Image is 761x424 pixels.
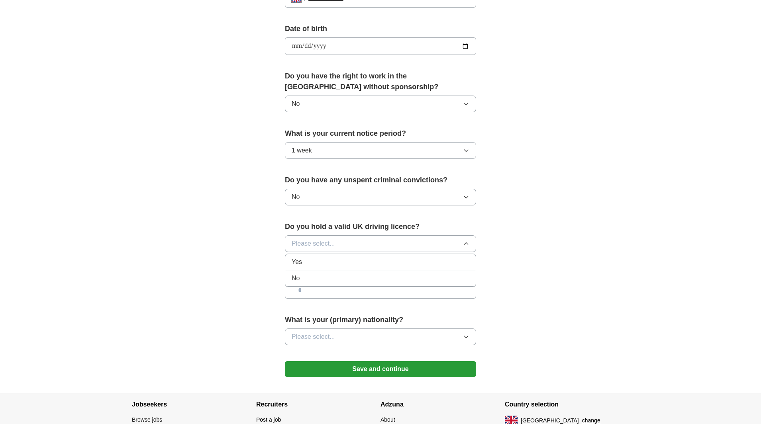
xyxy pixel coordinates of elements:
[285,328,476,345] button: Please select...
[285,361,476,377] button: Save and continue
[292,146,312,155] span: 1 week
[285,23,476,34] label: Date of birth
[285,128,476,139] label: What is your current notice period?
[285,189,476,205] button: No
[285,175,476,186] label: Do you have any unspent criminal convictions?
[285,235,476,252] button: Please select...
[132,416,162,423] a: Browse jobs
[505,393,629,416] h4: Country selection
[285,71,476,92] label: Do you have the right to work in the [GEOGRAPHIC_DATA] without sponsorship?
[285,315,476,325] label: What is your (primary) nationality?
[292,274,300,283] span: No
[292,257,302,267] span: Yes
[292,192,300,202] span: No
[292,239,335,248] span: Please select...
[292,332,335,342] span: Please select...
[285,142,476,159] button: 1 week
[292,99,300,109] span: No
[285,96,476,112] button: No
[256,416,281,423] a: Post a job
[380,416,395,423] a: About
[285,221,476,232] label: Do you hold a valid UK driving licence?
